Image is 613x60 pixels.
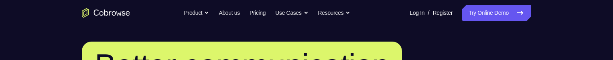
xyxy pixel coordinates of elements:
button: Use Cases [275,5,308,21]
a: Pricing [250,5,266,21]
button: Resources [318,5,351,21]
a: Register [433,5,453,21]
button: Product [184,5,209,21]
a: Try Online Demo [462,5,531,21]
a: About us [219,5,240,21]
a: Go to the home page [82,8,130,18]
span: / [428,8,429,18]
a: Log In [410,5,424,21]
